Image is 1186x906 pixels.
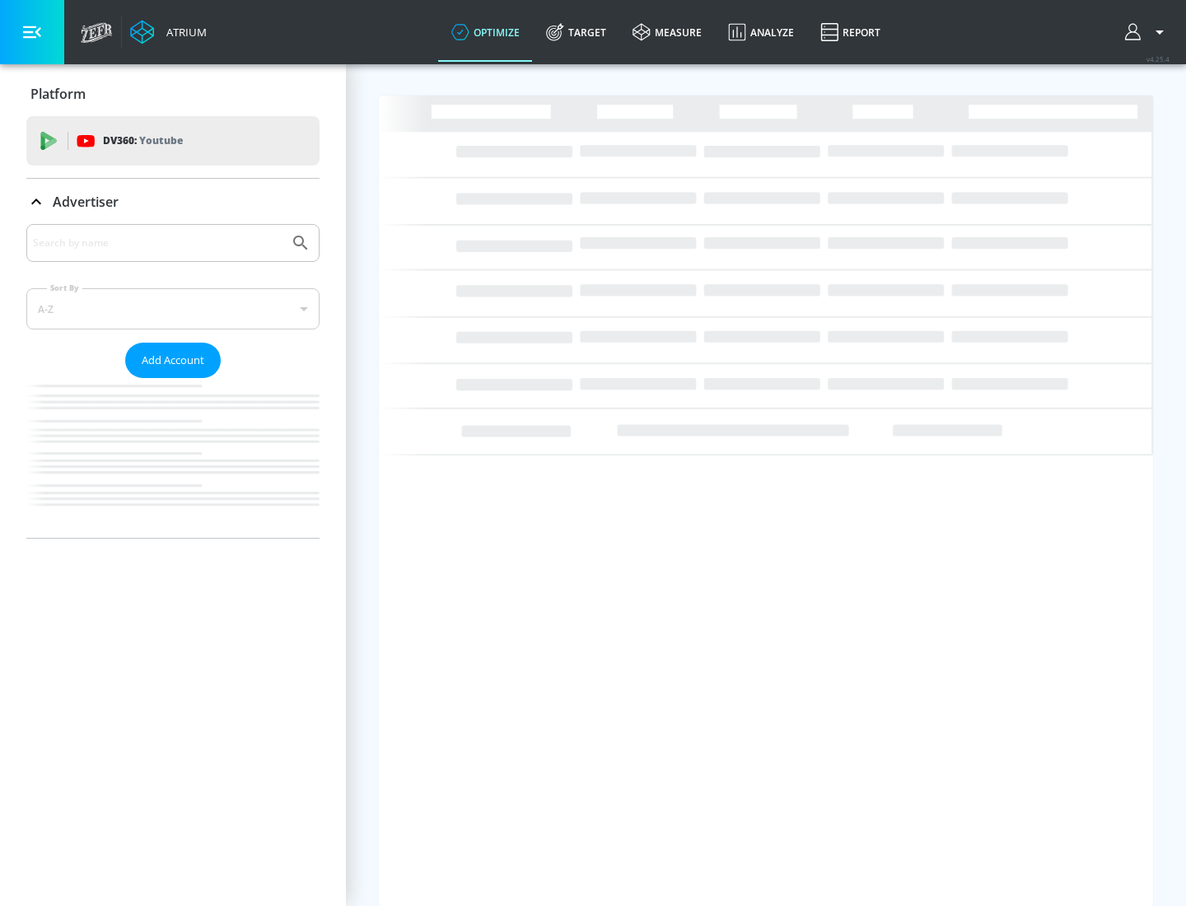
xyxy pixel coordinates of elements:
div: A-Z [26,288,320,329]
button: Add Account [125,343,221,378]
span: Add Account [142,351,204,370]
a: optimize [438,2,533,62]
a: Analyze [715,2,807,62]
a: Atrium [130,20,207,44]
a: Report [807,2,894,62]
div: Atrium [160,25,207,40]
div: Advertiser [26,224,320,538]
p: Platform [30,85,86,103]
span: v 4.25.4 [1146,54,1170,63]
a: measure [619,2,715,62]
label: Sort By [47,283,82,293]
p: Advertiser [53,193,119,211]
p: DV360: [103,132,183,150]
nav: list of Advertiser [26,378,320,538]
a: Target [533,2,619,62]
div: Platform [26,71,320,117]
input: Search by name [33,232,282,254]
div: DV360: Youtube [26,116,320,166]
div: Advertiser [26,179,320,225]
p: Youtube [139,132,183,149]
